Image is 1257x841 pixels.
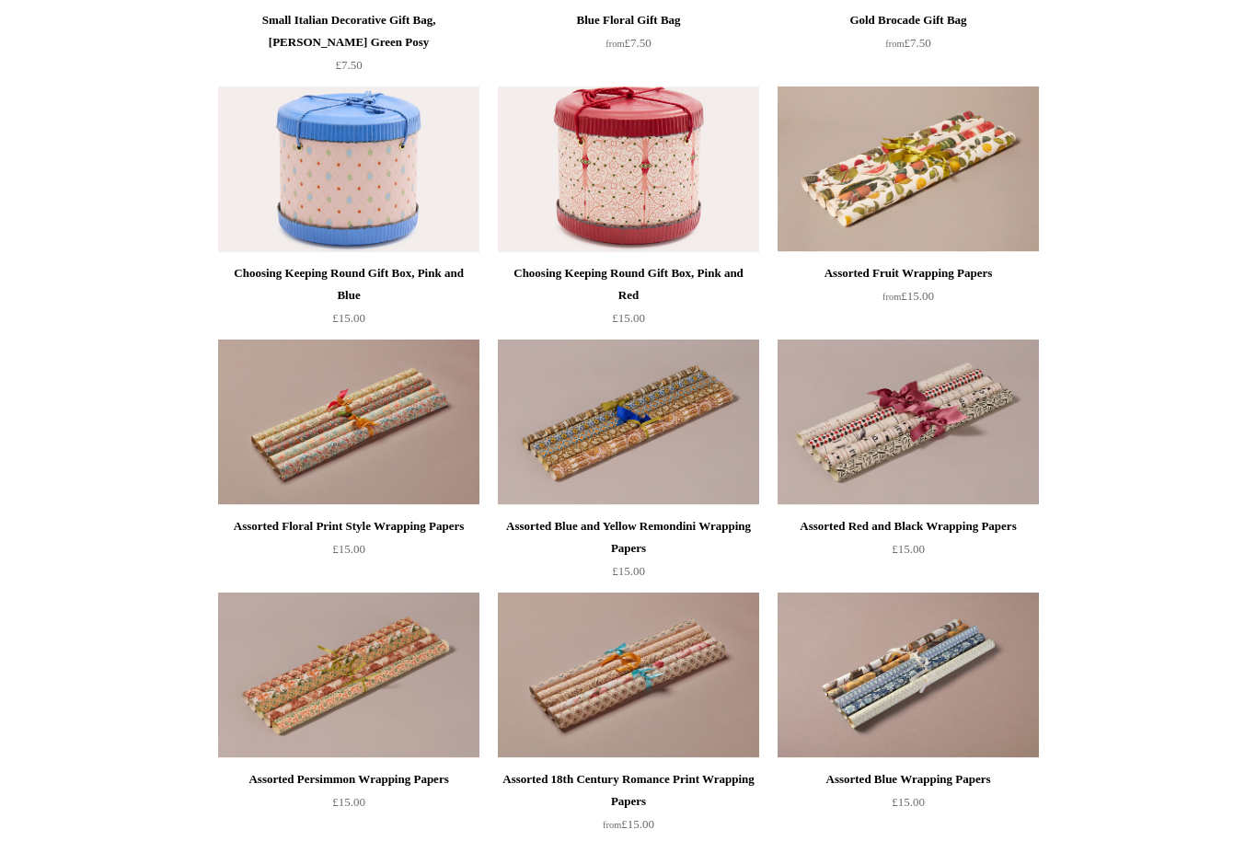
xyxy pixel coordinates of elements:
[218,515,479,591] a: Assorted Floral Print Style Wrapping Papers £15.00
[223,262,475,306] div: Choosing Keeping Round Gift Box, Pink and Blue
[218,86,479,252] img: Choosing Keeping Round Gift Box, Pink and Blue
[778,262,1039,338] a: Assorted Fruit Wrapping Papers from£15.00
[605,39,624,49] span: from
[502,262,755,306] div: Choosing Keeping Round Gift Box, Pink and Red
[603,817,654,831] span: £15.00
[498,86,759,252] a: Choosing Keeping Round Gift Box, Pink and Red Choosing Keeping Round Gift Box, Pink and Red
[502,768,755,812] div: Assorted 18th Century Romance Print Wrapping Papers
[782,262,1034,284] div: Assorted Fruit Wrapping Papers
[332,795,365,809] span: £15.00
[612,564,645,578] span: £15.00
[218,593,479,758] img: Assorted Persimmon Wrapping Papers
[778,86,1039,252] img: Assorted Fruit Wrapping Papers
[603,820,621,830] span: from
[778,593,1039,758] img: Assorted Blue Wrapping Papers
[892,542,925,556] span: £15.00
[223,9,475,53] div: Small Italian Decorative Gift Bag, [PERSON_NAME] Green Posy
[498,593,759,758] img: Assorted 18th Century Romance Print Wrapping Papers
[498,515,759,591] a: Assorted Blue and Yellow Remondini Wrapping Papers £15.00
[223,768,475,790] div: Assorted Persimmon Wrapping Papers
[332,311,365,325] span: £15.00
[332,542,365,556] span: £15.00
[498,593,759,758] a: Assorted 18th Century Romance Print Wrapping Papers Assorted 18th Century Romance Print Wrapping ...
[218,262,479,338] a: Choosing Keeping Round Gift Box, Pink and Blue £15.00
[498,340,759,505] a: Assorted Blue and Yellow Remondini Wrapping Papers Assorted Blue and Yellow Remondini Wrapping Pa...
[778,9,1039,85] a: Gold Brocade Gift Bag from£7.50
[778,340,1039,505] img: Assorted Red and Black Wrapping Papers
[885,36,930,50] span: £7.50
[885,39,904,49] span: from
[778,515,1039,591] a: Assorted Red and Black Wrapping Papers £15.00
[218,340,479,505] a: Assorted Floral Print Style Wrapping Papers Assorted Floral Print Style Wrapping Papers
[605,36,651,50] span: £7.50
[218,340,479,505] img: Assorted Floral Print Style Wrapping Papers
[892,795,925,809] span: £15.00
[498,86,759,252] img: Choosing Keeping Round Gift Box, Pink and Red
[498,340,759,505] img: Assorted Blue and Yellow Remondini Wrapping Papers
[778,86,1039,252] a: Assorted Fruit Wrapping Papers Assorted Fruit Wrapping Papers
[498,9,759,85] a: Blue Floral Gift Bag from£7.50
[502,9,755,31] div: Blue Floral Gift Bag
[502,515,755,559] div: Assorted Blue and Yellow Remondini Wrapping Papers
[782,768,1034,790] div: Assorted Blue Wrapping Papers
[335,58,362,72] span: £7.50
[218,86,479,252] a: Choosing Keeping Round Gift Box, Pink and Blue Choosing Keeping Round Gift Box, Pink and Blue
[223,515,475,537] div: Assorted Floral Print Style Wrapping Papers
[782,9,1034,31] div: Gold Brocade Gift Bag
[218,9,479,85] a: Small Italian Decorative Gift Bag, [PERSON_NAME] Green Posy £7.50
[218,593,479,758] a: Assorted Persimmon Wrapping Papers Assorted Persimmon Wrapping Papers
[778,340,1039,505] a: Assorted Red and Black Wrapping Papers Assorted Red and Black Wrapping Papers
[882,289,934,303] span: £15.00
[498,262,759,338] a: Choosing Keeping Round Gift Box, Pink and Red £15.00
[882,292,901,302] span: from
[612,311,645,325] span: £15.00
[778,593,1039,758] a: Assorted Blue Wrapping Papers Assorted Blue Wrapping Papers
[782,515,1034,537] div: Assorted Red and Black Wrapping Papers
